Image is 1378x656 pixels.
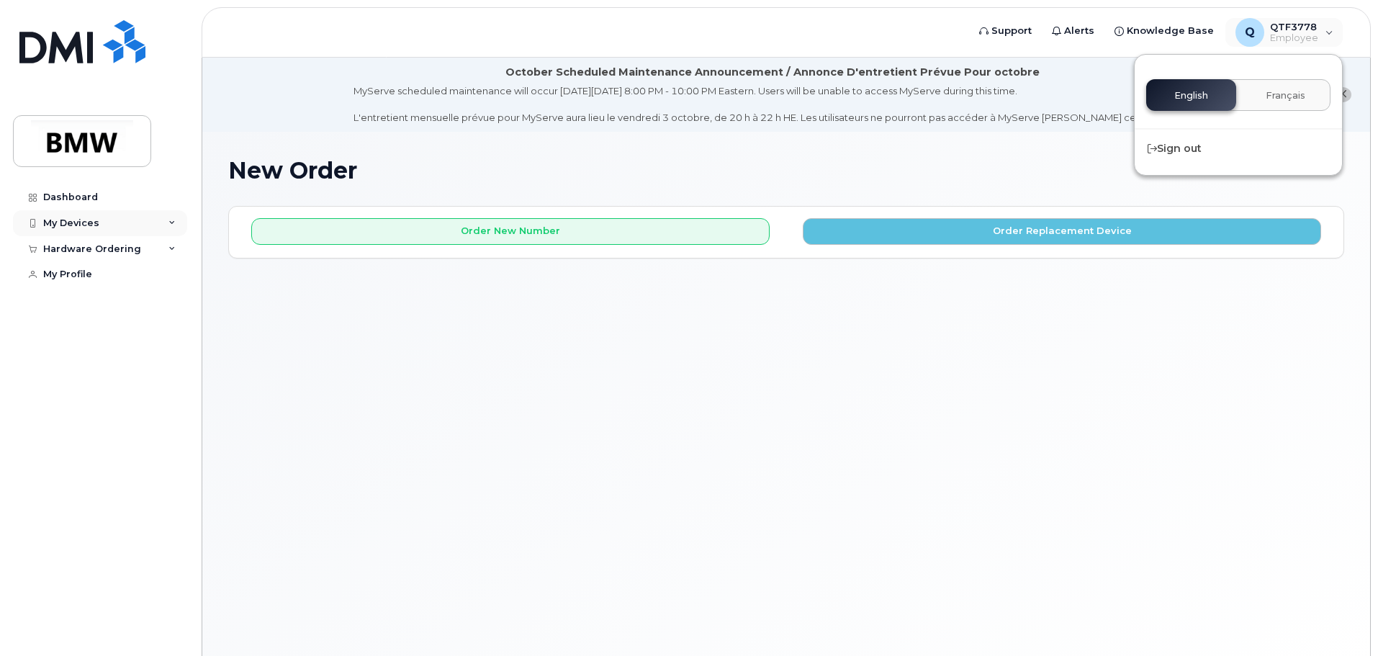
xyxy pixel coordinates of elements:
button: Order New Number [251,218,770,245]
h1: New Order [228,158,1344,183]
div: MyServe scheduled maintenance will occur [DATE][DATE] 8:00 PM - 10:00 PM Eastern. Users will be u... [353,84,1192,125]
div: October Scheduled Maintenance Announcement / Annonce D'entretient Prévue Pour octobre [505,65,1040,80]
button: Order Replacement Device [803,218,1321,245]
iframe: Messenger Launcher [1315,593,1367,645]
span: Français [1266,90,1305,102]
div: Sign out [1135,135,1342,162]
